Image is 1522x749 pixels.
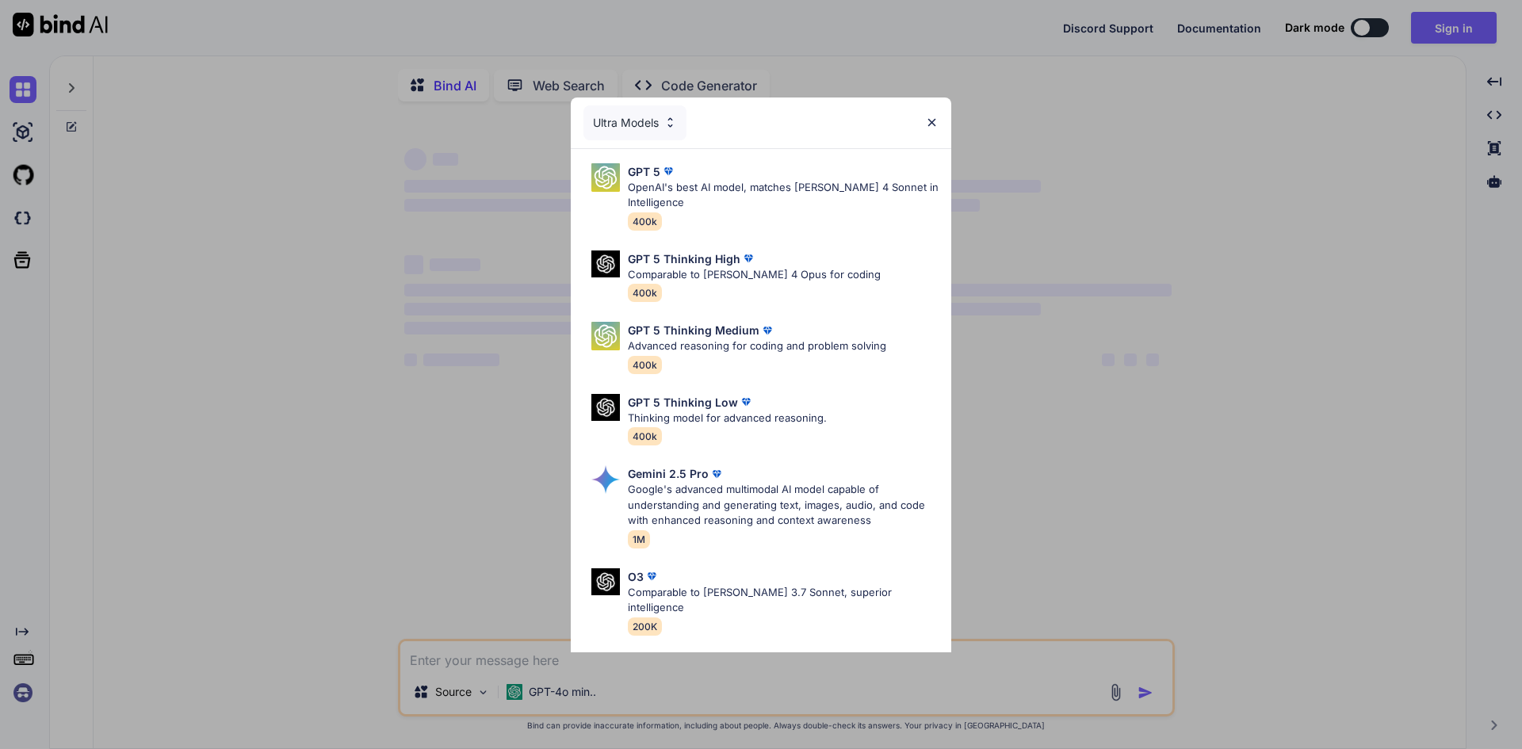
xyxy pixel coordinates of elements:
[591,568,620,596] img: Pick Models
[740,250,756,266] img: premium
[628,250,740,267] p: GPT 5 Thinking High
[644,568,660,584] img: premium
[628,284,662,302] span: 400k
[628,163,660,180] p: GPT 5
[628,617,662,636] span: 200K
[591,163,620,192] img: Pick Models
[628,482,939,529] p: Google's advanced multimodal AI model capable of understanding and generating text, images, audio...
[591,394,620,422] img: Pick Models
[583,105,686,140] div: Ultra Models
[709,466,725,482] img: premium
[628,465,709,482] p: Gemini 2.5 Pro
[925,116,939,129] img: close
[628,267,881,283] p: Comparable to [PERSON_NAME] 4 Opus for coding
[628,394,738,411] p: GPT 5 Thinking Low
[628,180,939,211] p: OpenAI's best AI model, matches [PERSON_NAME] 4 Sonnet in Intelligence
[663,116,677,129] img: Pick Models
[628,322,759,338] p: GPT 5 Thinking Medium
[591,322,620,350] img: Pick Models
[759,323,775,338] img: premium
[591,250,620,278] img: Pick Models
[628,338,886,354] p: Advanced reasoning for coding and problem solving
[628,530,650,548] span: 1M
[628,427,662,445] span: 400k
[628,356,662,374] span: 400k
[628,568,644,585] p: O3
[628,212,662,231] span: 400k
[591,465,620,494] img: Pick Models
[628,411,827,426] p: Thinking model for advanced reasoning.
[628,585,939,616] p: Comparable to [PERSON_NAME] 3.7 Sonnet, superior intelligence
[738,394,754,410] img: premium
[660,163,676,179] img: premium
